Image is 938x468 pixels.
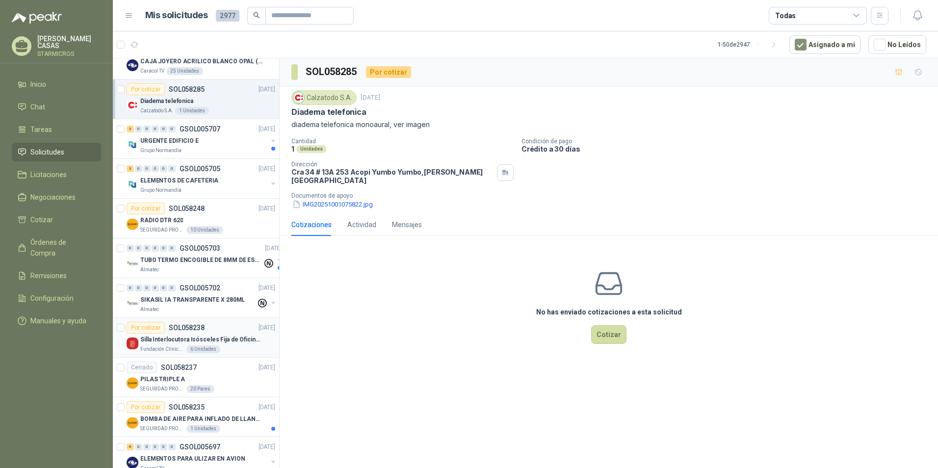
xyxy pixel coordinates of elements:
p: SIKASIL IA TRANSPARENTE X 280ML [140,295,245,305]
a: Cotizar [12,210,101,229]
p: SEGURIDAD PROVISER LTDA [140,226,184,234]
div: 25 Unidades [166,67,203,75]
div: 10 Unidades [186,226,223,234]
div: 0 [135,126,142,132]
p: STARMICROS [37,51,101,57]
p: SOL058237 [161,364,197,371]
div: 0 [152,285,159,291]
img: Company Logo [127,99,138,111]
a: 3 0 0 0 0 0 GSOL005707[DATE] Company LogoURGENTE EDIFICIO EGrupo Normandía [127,123,277,155]
div: 0 [168,126,176,132]
span: Remisiones [30,270,67,281]
a: Chat [12,98,101,116]
div: Por cotizar [127,322,165,334]
a: Órdenes de Compra [12,233,101,262]
img: Logo peakr [12,12,62,24]
button: IMG20251001075822.jpg [291,199,374,209]
div: 0 [135,165,142,172]
p: URGENTE EDIFICIO E [140,136,199,146]
div: 0 [143,165,151,172]
div: Unidades [296,145,327,153]
p: ELEMENTOS DE CAFETERIA [140,176,218,185]
p: [DATE] [259,284,275,293]
span: Chat [30,102,45,112]
div: 0 [168,165,176,172]
span: Solicitudes [30,147,64,157]
div: 0 [152,443,159,450]
span: search [253,12,260,19]
span: Cotizar [30,214,53,225]
p: Calzatodo S.A. [140,107,173,115]
p: [PERSON_NAME] CASAS [37,35,101,49]
h1: Mis solicitudes [145,8,208,23]
div: 0 [143,126,151,132]
div: 1 - 50 de 2947 [718,37,782,52]
a: Configuración [12,289,101,308]
p: [DATE] [259,125,275,134]
p: Caracol TV [140,67,164,75]
p: [DATE] [259,204,275,213]
div: Por cotizar [366,66,411,78]
div: 20 Pares [186,385,214,393]
a: Por cotizarSOL058235[DATE] Company LogoBOMBA DE AIRE PARA INFLADO DE LLANTAS DE BICICLETASEGURIDA... [113,397,279,437]
img: Company Logo [127,218,138,230]
a: Por cotizarSOL058286[DATE] Company LogoCAJA JOYERO ACRILICO BLANCO OPAL (En el adjunto mas detall... [113,40,279,79]
p: Dirección [291,161,493,168]
h3: SOL058285 [306,64,358,79]
h3: No has enviado cotizaciones a esta solicitud [536,307,682,317]
div: 0 [160,245,167,252]
div: Cotizaciones [291,219,332,230]
p: ELEMENTOS PARA ULIZAR EN AVION [140,454,245,464]
p: SOL058235 [169,404,205,411]
p: RADIO DTR 620 [140,216,183,225]
p: [DATE] [259,164,275,174]
p: Grupo Normandía [140,186,182,194]
div: Por cotizar [127,83,165,95]
div: 0 [135,245,142,252]
span: Órdenes de Compra [30,237,92,259]
a: Por cotizarSOL058238[DATE] Company LogoSilla Interlocutora Isósceles Fija de Oficina Tela Negra J... [113,318,279,358]
p: GSOL005703 [180,245,220,252]
a: 0 0 0 0 0 0 GSOL005703[DATE] Company LogoTUBO TERMO ENCOGIBLE DE 8MM DE ESPESOR X 5CMSAlmatec [127,242,284,274]
p: SEGURIDAD PROVISER LTDA [140,385,184,393]
p: [DATE] [259,403,275,412]
div: 0 [152,165,159,172]
img: Company Logo [127,377,138,389]
a: Por cotizarSOL058285[DATE] Company LogoDiadema telefonicaCalzatodo S.A.1 Unidades [113,79,279,119]
p: SEGURIDAD PROVISER LTDA [140,425,184,433]
div: 0 [168,245,176,252]
a: Por cotizarSOL058248[DATE] Company LogoRADIO DTR 620SEGURIDAD PROVISER LTDA10 Unidades [113,199,279,238]
p: Documentos de apoyo [291,192,934,199]
div: 6 [127,443,134,450]
div: 1 Unidades [175,107,209,115]
div: Por cotizar [127,401,165,413]
span: Negociaciones [30,192,76,203]
img: Company Logo [127,298,138,310]
a: Solicitudes [12,143,101,161]
a: Negociaciones [12,188,101,207]
p: [DATE] [259,323,275,333]
p: [DATE] [361,93,380,103]
p: 1 [291,145,294,153]
p: SOL058238 [169,324,205,331]
div: 0 [135,285,142,291]
img: Company Logo [127,59,138,71]
p: Diadema telefonica [291,107,366,117]
img: Company Logo [127,258,138,270]
span: Configuración [30,293,74,304]
div: 0 [160,285,167,291]
a: Tareas [12,120,101,139]
p: Grupo Normandía [140,147,182,155]
span: Inicio [30,79,46,90]
img: Company Logo [127,139,138,151]
p: [DATE] [259,85,275,94]
button: Cotizar [591,325,626,344]
p: Cra 34 # 13A 253 Acopi Yumbo Yumbo , [PERSON_NAME][GEOGRAPHIC_DATA] [291,168,493,184]
p: diadema telefonica monoaural, ver imagen [291,119,926,130]
div: 3 [127,165,134,172]
div: 6 Unidades [186,345,220,353]
div: 0 [168,285,176,291]
img: Company Logo [127,417,138,429]
p: Cantidad [291,138,514,145]
div: 3 [127,126,134,132]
